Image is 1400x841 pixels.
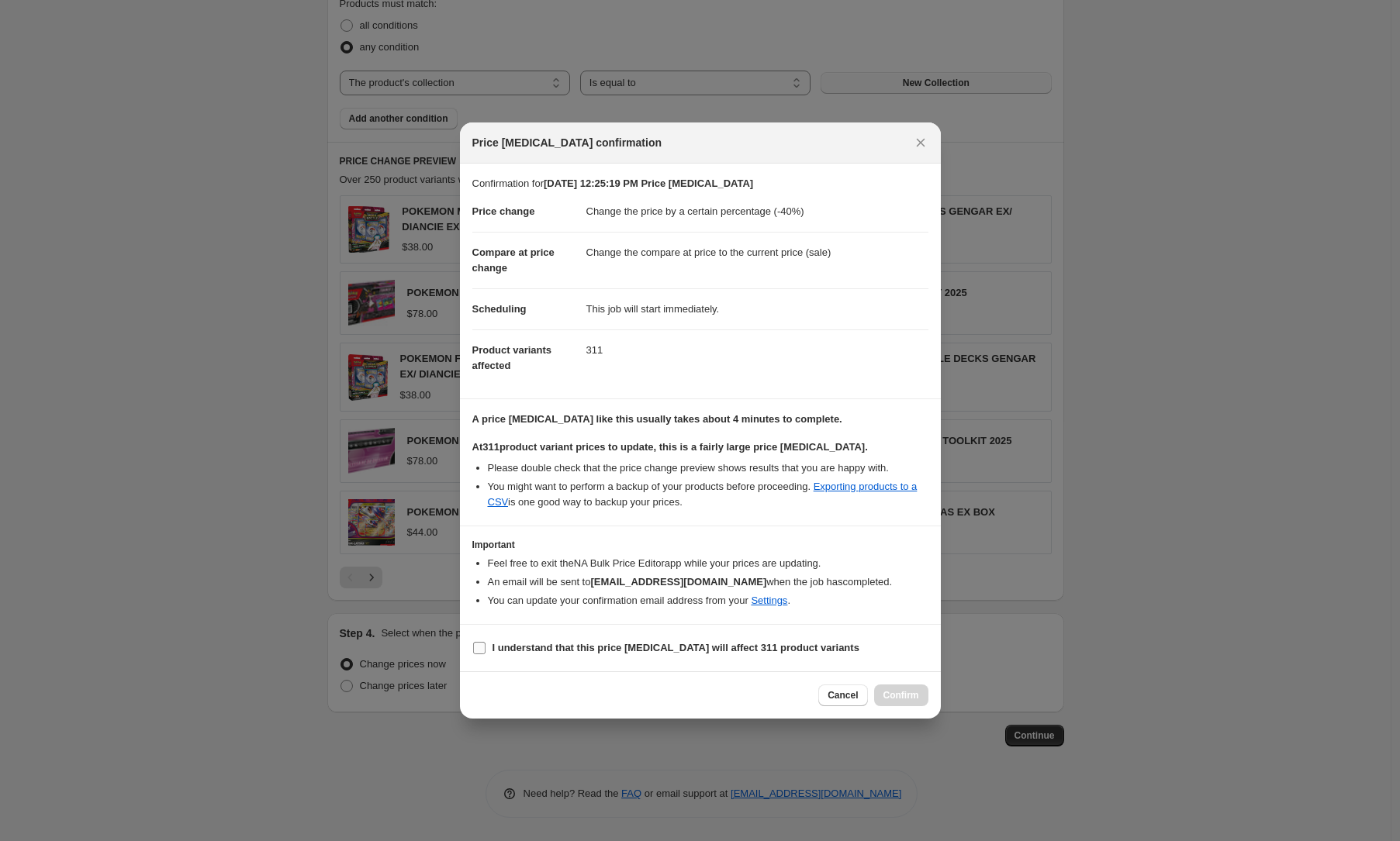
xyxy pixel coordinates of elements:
a: Settings [751,595,787,606]
dd: This job will start immediately. [586,288,928,329]
li: Feel free to exit the NA Bulk Price Editor app while your prices are updating. [488,556,928,571]
span: Price change [472,205,535,217]
li: An email will be sent to when the job has completed . [488,574,928,590]
span: Price [MEDICAL_DATA] confirmation [472,135,662,150]
a: Exporting products to a CSV [488,481,918,508]
h3: Important [472,539,928,551]
li: Please double check that the price change preview shows results that you are happy with. [488,460,928,476]
span: Cancel [828,689,858,701]
dd: 311 [586,329,928,371]
li: You can update your confirmation email address from your . [488,593,928,608]
button: Close [910,132,932,153]
b: [DATE] 12:25:19 PM Price [MEDICAL_DATA] [544,178,753,189]
span: Compare at price change [472,246,555,274]
button: Cancel [818,684,867,706]
dd: Change the price by a certain percentage (-40%) [586,191,928,232]
b: At 311 product variant prices to update, this is a fairly large price [MEDICAL_DATA]. [472,441,868,453]
li: You might want to perform a backup of your products before proceeding. is one good way to backup ... [488,479,928,510]
dd: Change the compare at price to the current price (sale) [586,232,928,273]
span: Scheduling [472,303,527,315]
span: Product variants affected [472,344,552,371]
b: I understand that this price [MEDICAL_DATA] will affect 311 product variants [493,642,859,653]
p: Confirmation for [472,176,928,191]
b: [EMAIL_ADDRESS][DOMAIN_NAME] [590,576,766,588]
b: A price [MEDICAL_DATA] like this usually takes about 4 minutes to complete. [472,413,842,425]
